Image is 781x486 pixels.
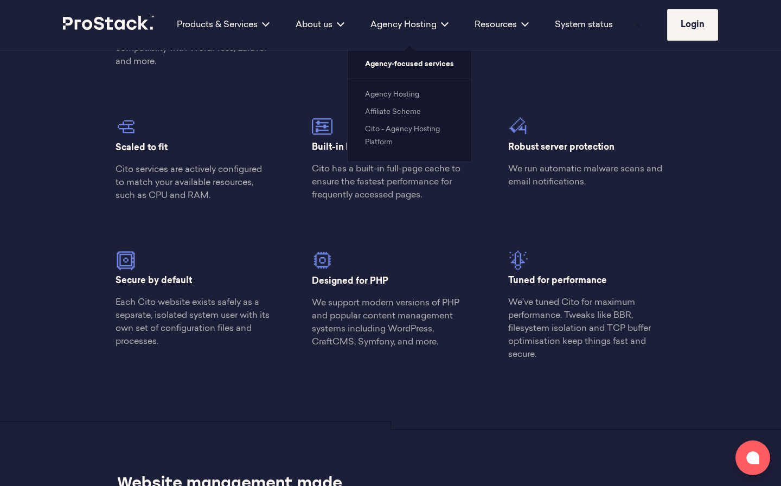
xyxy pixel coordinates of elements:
img: camera monitoring [508,116,529,137]
img: Panel icon [312,116,332,137]
img: No limits [508,250,529,271]
p: Each Cito website exists safely as a separate, isolated system user with its own set of configura... [116,296,273,348]
p: Robust server protection [508,141,665,154]
a: Affiliate Scheme [365,108,421,116]
p: Tuned for performance [508,274,665,287]
img: Hardware ico [312,250,332,271]
p: Secure by default [116,274,273,287]
a: Agency Hosting [365,91,419,98]
p: We run automatic malware scans and email notifications. [508,163,665,189]
img: Servers Icon [116,116,136,137]
p: We support modern versions of PHP and popular content management systems including WordPress, Cra... [312,297,469,349]
a: Prostack logo [63,16,155,34]
img: Safe ico [116,250,136,271]
p: Built-in [GEOGRAPHIC_DATA] [312,141,469,154]
p: Scaled to fit [116,142,273,155]
div: Products & Services [164,18,283,31]
p: Cito has a built-in full-page cache to ensure the fastest performance for frequently accessed pages. [312,163,469,202]
a: Login [667,9,718,41]
p: Designed for PHP [312,275,469,288]
p: Cito services are actively configured to match your available resources, such as CPU and RAM. [116,163,273,202]
div: Resources [462,18,542,31]
a: System status [555,18,613,31]
div: Agency Hosting [357,18,462,31]
div: About us [283,18,357,31]
span: Agency-focused services [348,50,471,79]
p: We’ve tuned Cito for maximum performance. Tweaks like BBR, filesystem isolation and TCP buffer op... [508,296,665,361]
button: Open chat window [735,440,770,475]
span: Login [681,21,705,29]
a: Cito - Agency Hosting Platform [365,126,440,146]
